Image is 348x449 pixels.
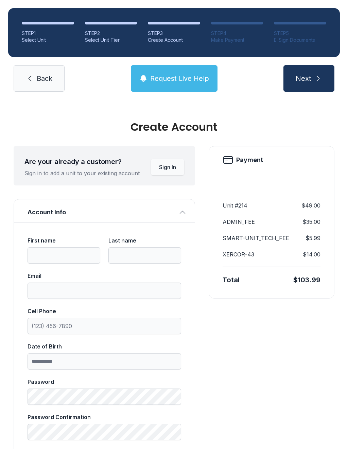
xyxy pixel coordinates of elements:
[223,234,289,242] dt: SMART-UNIT_TECH_FEE
[301,201,320,210] dd: $49.00
[28,272,181,280] div: Email
[296,74,311,83] span: Next
[85,30,137,37] div: STEP 2
[24,157,140,166] div: Are your already a customer?
[22,30,74,37] div: STEP 1
[85,37,137,43] div: Select Unit Tier
[108,247,181,264] input: Last name
[14,122,334,132] div: Create Account
[303,250,320,258] dd: $14.00
[28,236,100,245] div: First name
[28,307,181,315] div: Cell Phone
[148,30,200,37] div: STEP 3
[24,169,140,177] div: Sign in to add a unit to your existing account
[274,30,326,37] div: STEP 5
[223,275,240,285] div: Total
[236,155,263,165] h2: Payment
[274,37,326,43] div: E-Sign Documents
[28,208,176,217] span: Account Info
[28,378,181,386] div: Password
[150,74,209,83] span: Request Live Help
[37,74,52,83] span: Back
[22,37,74,43] div: Select Unit
[223,218,255,226] dt: ADMIN_FEE
[28,389,181,405] input: Password
[28,342,181,351] div: Date of Birth
[28,283,181,299] input: Email
[306,234,320,242] dd: $5.99
[211,37,263,43] div: Make Payment
[293,275,320,285] div: $103.99
[302,218,320,226] dd: $35.00
[28,424,181,440] input: Password Confirmation
[14,199,195,222] button: Account Info
[159,163,176,171] span: Sign In
[28,247,100,264] input: First name
[223,201,247,210] dt: Unit #214
[28,413,181,421] div: Password Confirmation
[211,30,263,37] div: STEP 4
[28,318,181,334] input: Cell Phone
[28,353,181,370] input: Date of Birth
[223,250,254,258] dt: XERCOR-43
[148,37,200,43] div: Create Account
[108,236,181,245] div: Last name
